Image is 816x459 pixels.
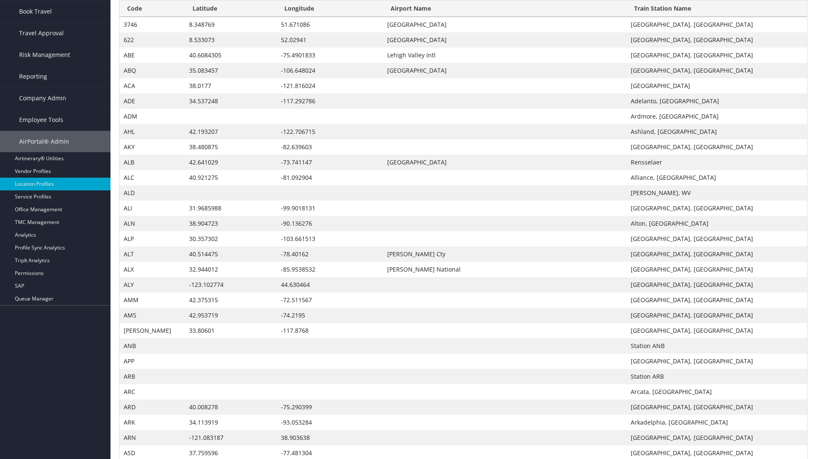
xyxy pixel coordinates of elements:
[626,354,807,369] td: [GEOGRAPHIC_DATA], [GEOGRAPHIC_DATA]
[626,0,807,17] th: Train Station Name: activate to sort column ascending
[626,277,807,292] td: [GEOGRAPHIC_DATA], [GEOGRAPHIC_DATA]
[185,170,277,185] td: 40.921275
[119,63,185,78] td: ABQ
[119,292,185,308] td: AMM
[119,415,185,430] td: ARK
[119,124,185,139] td: AHL
[277,0,383,17] th: Longitude: activate to sort column ascending
[185,216,277,231] td: 38.904723
[626,399,807,415] td: [GEOGRAPHIC_DATA], [GEOGRAPHIC_DATA]
[119,170,185,185] td: ALC
[626,262,807,277] td: [GEOGRAPHIC_DATA], [GEOGRAPHIC_DATA]
[383,155,626,170] td: [GEOGRAPHIC_DATA]
[185,48,277,63] td: 40.6084305
[119,109,185,124] td: ADM
[383,0,626,17] th: Airport Name: activate to sort column ascending
[19,23,64,44] span: Travel Approval
[119,201,185,216] td: ALI
[185,430,277,445] td: -121.083187
[119,323,185,338] td: [PERSON_NAME]
[626,201,807,216] td: [GEOGRAPHIC_DATA], [GEOGRAPHIC_DATA]
[277,216,383,231] td: -90.136276
[383,48,626,63] td: Lehigh Valley Intl
[185,155,277,170] td: 42.641029
[119,262,185,277] td: ALX
[185,415,277,430] td: 34.113919
[626,308,807,323] td: [GEOGRAPHIC_DATA], [GEOGRAPHIC_DATA]
[277,246,383,262] td: -78.40162
[185,78,277,93] td: 38.0177
[185,32,277,48] td: 8.533073
[277,170,383,185] td: -81.092904
[277,124,383,139] td: -122.706715
[626,185,807,201] td: [PERSON_NAME], WV
[19,88,66,109] span: Company Admin
[277,155,383,170] td: -73.741147
[185,246,277,262] td: 40.514475
[185,231,277,246] td: 30.357302
[626,292,807,308] td: [GEOGRAPHIC_DATA], [GEOGRAPHIC_DATA]
[626,48,807,63] td: [GEOGRAPHIC_DATA], [GEOGRAPHIC_DATA]
[119,155,185,170] td: ALB
[277,201,383,216] td: -99.9018131
[119,277,185,292] td: ALY
[626,338,807,354] td: Station ANB
[277,277,383,292] td: 44.630464
[119,216,185,231] td: ALN
[277,139,383,155] td: -82.639603
[626,246,807,262] td: [GEOGRAPHIC_DATA], [GEOGRAPHIC_DATA]
[19,1,52,22] span: Book Travel
[185,201,277,216] td: 31.9685988
[185,93,277,109] td: 34.537248
[277,430,383,445] td: 38.903638
[626,32,807,48] td: [GEOGRAPHIC_DATA], [GEOGRAPHIC_DATA]
[383,17,626,32] td: [GEOGRAPHIC_DATA]
[185,277,277,292] td: -123.102774
[119,185,185,201] td: ALD
[277,93,383,109] td: -117.292786
[626,415,807,430] td: Arkadelphia, [GEOGRAPHIC_DATA]
[277,17,383,32] td: 51.671086
[277,63,383,78] td: -106.648024
[277,32,383,48] td: 52.02941
[185,262,277,277] td: 32.944012
[119,32,185,48] td: 622
[626,155,807,170] td: Rensselaer
[119,369,185,384] td: ARB
[119,0,185,17] th: Code: activate to sort column descending
[119,139,185,155] td: AKY
[626,430,807,445] td: [GEOGRAPHIC_DATA], [GEOGRAPHIC_DATA]
[185,292,277,308] td: 42.375315
[185,17,277,32] td: 8.348769
[19,109,63,130] span: Employee Tools
[277,308,383,323] td: -74.2195
[277,399,383,415] td: -75.290399
[185,399,277,415] td: 40.008278
[119,17,185,32] td: 3746
[277,415,383,430] td: -93.053284
[277,231,383,246] td: -103.661513
[383,262,626,277] td: [PERSON_NAME] National
[119,78,185,93] td: ACA
[19,44,70,65] span: Risk Management
[383,63,626,78] td: [GEOGRAPHIC_DATA]
[626,384,807,399] td: Arcata, [GEOGRAPHIC_DATA]
[119,399,185,415] td: ARD
[626,170,807,185] td: Alliance, [GEOGRAPHIC_DATA]
[119,338,185,354] td: ANB
[19,66,47,87] span: Reporting
[119,308,185,323] td: AMS
[626,109,807,124] td: Ardmore, [GEOGRAPHIC_DATA]
[383,32,626,48] td: [GEOGRAPHIC_DATA]
[277,78,383,93] td: -121.816024
[626,124,807,139] td: Ashland, [GEOGRAPHIC_DATA]
[119,430,185,445] td: ARN
[626,139,807,155] td: [GEOGRAPHIC_DATA], [GEOGRAPHIC_DATA]
[626,369,807,384] td: Station ARB
[185,124,277,139] td: 42.193207
[626,17,807,32] td: [GEOGRAPHIC_DATA], [GEOGRAPHIC_DATA]
[119,93,185,109] td: ADE
[119,246,185,262] td: ALT
[185,323,277,338] td: 33.80601
[626,78,807,93] td: [GEOGRAPHIC_DATA]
